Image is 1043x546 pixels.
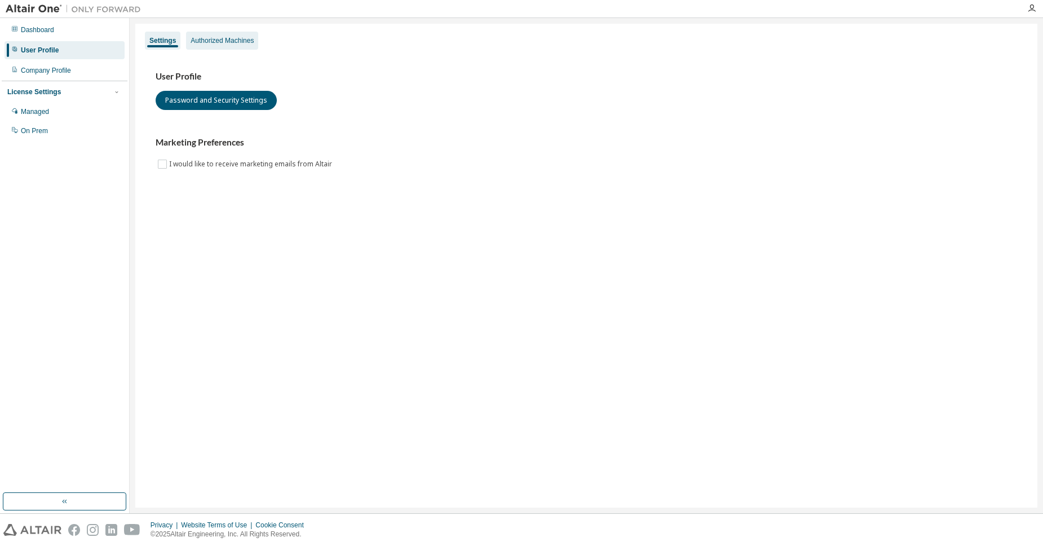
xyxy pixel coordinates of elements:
div: Company Profile [21,66,71,75]
p: © 2025 Altair Engineering, Inc. All Rights Reserved. [151,530,311,539]
div: User Profile [21,46,59,55]
div: License Settings [7,87,61,96]
button: Password and Security Settings [156,91,277,110]
div: Cookie Consent [255,521,310,530]
div: Privacy [151,521,181,530]
img: instagram.svg [87,524,99,536]
label: I would like to receive marketing emails from Altair [169,157,334,171]
img: youtube.svg [124,524,140,536]
div: Website Terms of Use [181,521,255,530]
div: Settings [149,36,176,45]
h3: User Profile [156,71,1017,82]
div: Managed [21,107,49,116]
div: On Prem [21,126,48,135]
h3: Marketing Preferences [156,137,1017,148]
img: linkedin.svg [105,524,117,536]
img: Altair One [6,3,147,15]
img: facebook.svg [68,524,80,536]
div: Authorized Machines [191,36,254,45]
img: altair_logo.svg [3,524,61,536]
div: Dashboard [21,25,54,34]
